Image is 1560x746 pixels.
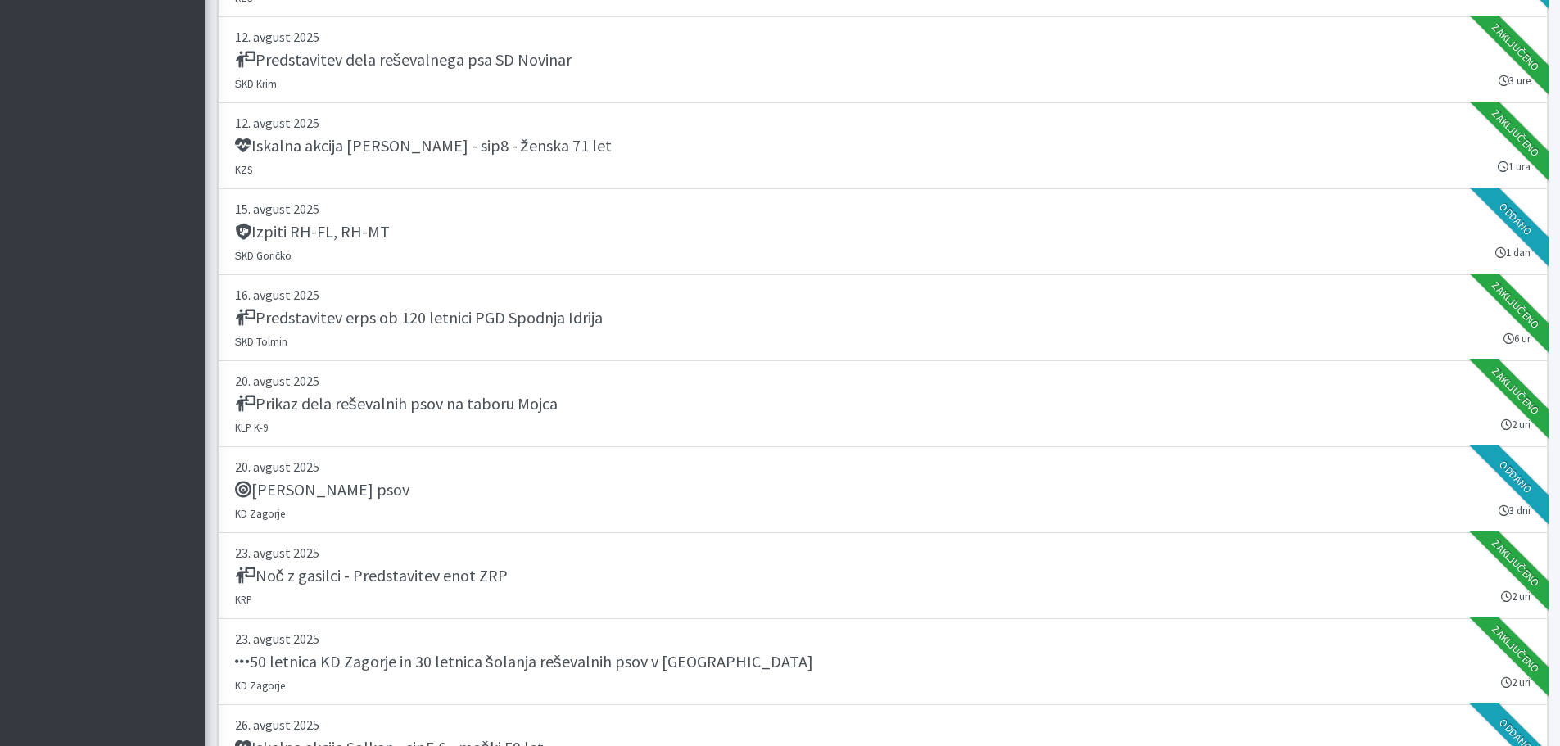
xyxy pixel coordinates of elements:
a: 15. avgust 2025 Izpiti RH-FL, RH-MT ŠKD Goričko 1 dan Oddano [218,189,1548,275]
small: ŠKD Krim [235,77,278,90]
p: 12. avgust 2025 [235,113,1531,133]
p: 23. avgust 2025 [235,629,1531,649]
small: KLP K-9 [235,421,268,434]
p: 15. avgust 2025 [235,199,1531,219]
p: 23. avgust 2025 [235,543,1531,563]
p: 26. avgust 2025 [235,715,1531,735]
h5: Noč z gasilci - Predstavitev enot ZRP [235,566,508,585]
h5: [PERSON_NAME] psov [235,480,409,500]
h5: Predstavitev erps ob 120 letnici PGD Spodnja Idrija [235,308,603,328]
small: KD Zagorje [235,507,285,520]
a: 20. avgust 2025 [PERSON_NAME] psov KD Zagorje 3 dni Oddano [218,447,1548,533]
h5: 50 letnica KD Zagorje in 30 letnica šolanja reševalnih psov v [GEOGRAPHIC_DATA] [235,652,813,671]
small: KRP [235,593,252,606]
a: 23. avgust 2025 50 letnica KD Zagorje in 30 letnica šolanja reševalnih psov v [GEOGRAPHIC_DATA] K... [218,619,1548,705]
h5: Iskalna akcija [PERSON_NAME] - sip8 - ženska 71 let [235,136,612,156]
a: 16. avgust 2025 Predstavitev erps ob 120 letnici PGD Spodnja Idrija ŠKD Tolmin 6 ur Zaključeno [218,275,1548,361]
h5: Izpiti RH-FL, RH-MT [235,222,390,242]
small: ŠKD Tolmin [235,335,288,348]
h5: Prikaz dela reševalnih psov na taboru Mojca [235,394,558,414]
p: 12. avgust 2025 [235,27,1531,47]
p: 16. avgust 2025 [235,285,1531,305]
h5: Predstavitev dela reševalnega psa SD Novinar [235,50,572,70]
a: 12. avgust 2025 Iskalna akcija [PERSON_NAME] - sip8 - ženska 71 let KZS 1 ura Zaključeno [218,103,1548,189]
a: 20. avgust 2025 Prikaz dela reševalnih psov na taboru Mojca KLP K-9 2 uri Zaključeno [218,361,1548,447]
small: KZS [235,163,252,176]
a: 12. avgust 2025 Predstavitev dela reševalnega psa SD Novinar ŠKD Krim 3 ure Zaključeno [218,17,1548,103]
small: ŠKD Goričko [235,249,292,262]
p: 20. avgust 2025 [235,371,1531,391]
small: KD Zagorje [235,679,285,692]
a: 23. avgust 2025 Noč z gasilci - Predstavitev enot ZRP KRP 2 uri Zaključeno [218,533,1548,619]
p: 20. avgust 2025 [235,457,1531,477]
